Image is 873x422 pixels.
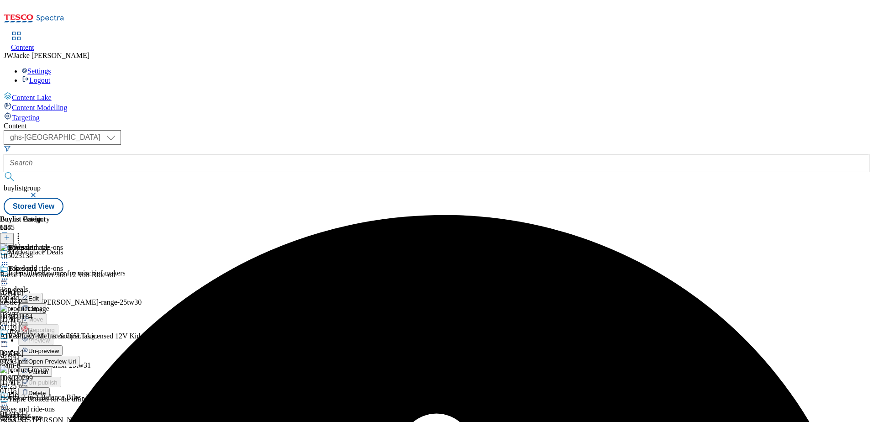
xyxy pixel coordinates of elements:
[4,52,13,59] span: JW
[11,32,34,52] a: Content
[4,122,869,130] div: Content
[4,92,869,102] a: Content Lake
[4,145,11,152] svg: Search Filters
[4,184,41,192] span: buylistgroup
[11,43,34,51] span: Content
[4,102,869,112] a: Content Modelling
[4,198,63,215] button: Stored View
[12,94,52,101] span: Content Lake
[22,67,51,75] a: Settings
[12,104,67,111] span: Content Modelling
[13,52,89,59] span: Jacke [PERSON_NAME]
[22,76,50,84] a: Logout
[4,112,869,122] a: Targeting
[4,154,869,172] input: Search
[12,114,40,121] span: Targeting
